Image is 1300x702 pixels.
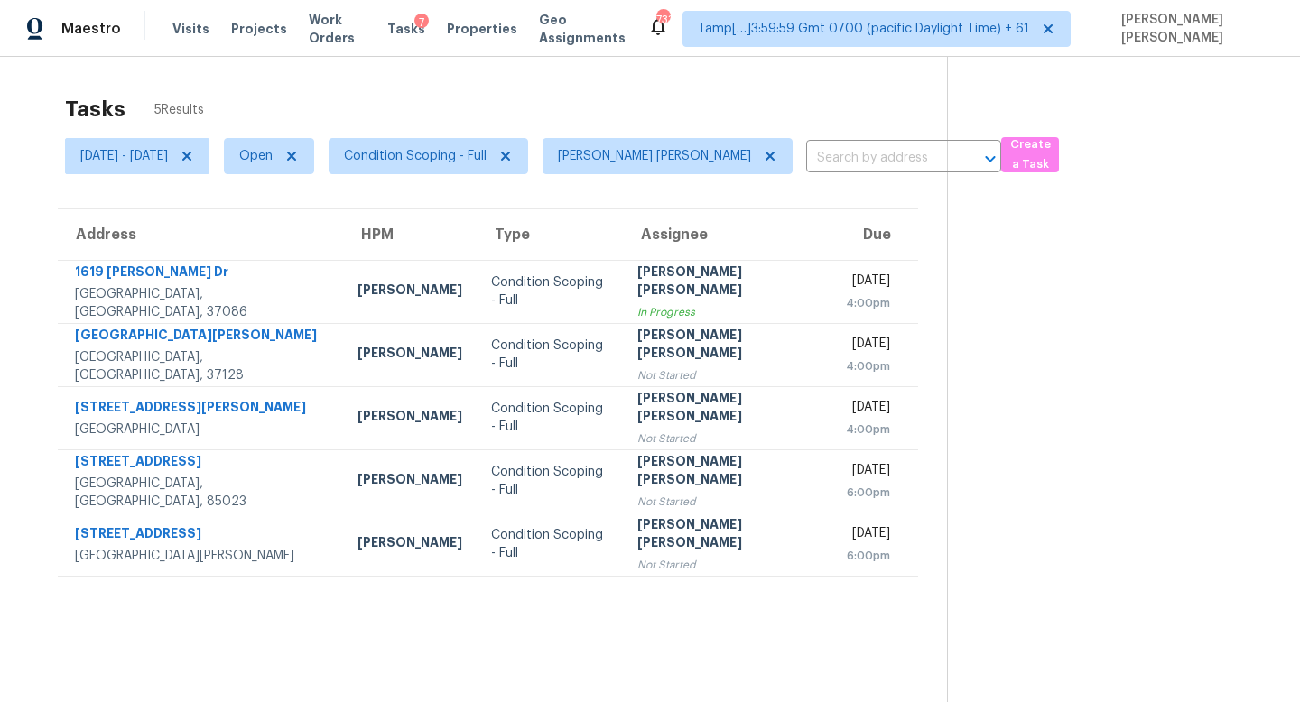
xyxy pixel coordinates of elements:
div: 6:00pm [846,547,890,565]
div: 4:00pm [846,357,890,375]
div: [PERSON_NAME] [357,281,462,303]
th: Address [58,209,343,260]
div: [STREET_ADDRESS] [75,524,329,547]
span: [PERSON_NAME] [PERSON_NAME] [1114,11,1274,47]
span: Maestro [61,20,121,38]
span: [PERSON_NAME] [PERSON_NAME] [558,147,751,165]
div: 4:00pm [846,420,890,439]
div: [STREET_ADDRESS][PERSON_NAME] [75,398,329,420]
span: Visits [172,20,209,38]
div: Condition Scoping - Full [491,463,608,499]
div: [PERSON_NAME] [PERSON_NAME] [637,515,817,556]
div: Condition Scoping - Full [491,526,608,562]
span: Tasks [387,23,425,35]
div: [GEOGRAPHIC_DATA], [GEOGRAPHIC_DATA], 85023 [75,475,329,511]
div: [GEOGRAPHIC_DATA][PERSON_NAME] [75,326,329,348]
span: Open [239,147,273,165]
div: [PERSON_NAME] [PERSON_NAME] [637,263,817,303]
div: [PERSON_NAME] [357,344,462,366]
div: 4:00pm [846,294,890,312]
h2: Tasks [65,100,125,118]
div: [GEOGRAPHIC_DATA], [GEOGRAPHIC_DATA], 37086 [75,285,329,321]
div: [DATE] [846,398,890,420]
div: [PERSON_NAME] [357,533,462,556]
div: Condition Scoping - Full [491,400,608,436]
div: [DATE] [846,461,890,484]
div: Not Started [637,556,817,574]
div: 7 [414,14,429,32]
th: HPM [343,209,477,260]
div: [PERSON_NAME] [357,470,462,493]
span: Geo Assignments [539,11,626,47]
div: 733 [656,11,669,29]
span: Create a Task [1010,134,1050,176]
span: Properties [447,20,517,38]
div: 1619 [PERSON_NAME] Dr [75,263,329,285]
span: Tamp[…]3:59:59 Gmt 0700 (pacific Daylight Time) + 61 [698,20,1029,38]
div: [GEOGRAPHIC_DATA], [GEOGRAPHIC_DATA], 37128 [75,348,329,384]
div: Not Started [637,430,817,448]
span: 5 Results [154,101,204,119]
th: Assignee [623,209,831,260]
div: In Progress [637,303,817,321]
span: Work Orders [309,11,366,47]
div: [PERSON_NAME] [PERSON_NAME] [637,389,817,430]
div: [PERSON_NAME] [PERSON_NAME] [637,452,817,493]
div: [GEOGRAPHIC_DATA][PERSON_NAME] [75,547,329,565]
div: Condition Scoping - Full [491,337,608,373]
th: Type [477,209,623,260]
th: Due [831,209,918,260]
input: Search by address [806,144,951,172]
span: Condition Scoping - Full [344,147,487,165]
div: Not Started [637,493,817,511]
div: 6:00pm [846,484,890,502]
span: Projects [231,20,287,38]
div: [GEOGRAPHIC_DATA] [75,420,329,439]
div: [DATE] [846,335,890,357]
div: [STREET_ADDRESS] [75,452,329,475]
div: Condition Scoping - Full [491,273,608,309]
button: Create a Task [1001,137,1059,172]
div: [PERSON_NAME] [PERSON_NAME] [637,326,817,366]
button: Open [978,146,1003,171]
div: [DATE] [846,524,890,547]
span: [DATE] - [DATE] [80,147,168,165]
div: Not Started [637,366,817,384]
div: [DATE] [846,272,890,294]
div: [PERSON_NAME] [357,407,462,430]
